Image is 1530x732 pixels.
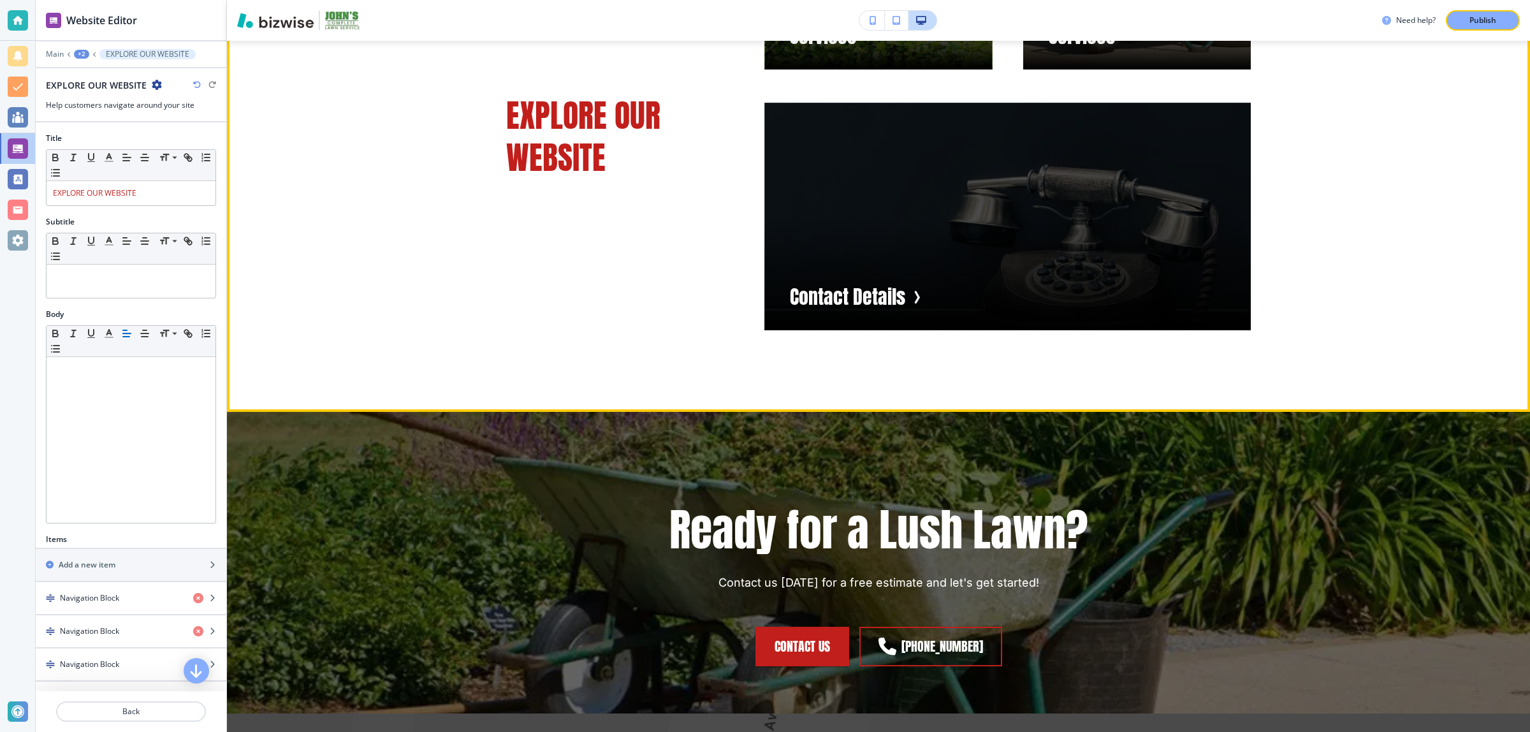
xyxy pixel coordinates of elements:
[46,594,55,603] img: Drag
[60,592,119,604] h4: Navigation Block
[57,706,205,717] p: Back
[46,133,62,144] h2: Title
[46,627,55,636] img: Drag
[36,615,226,648] button: DragNavigation Block
[74,50,89,59] button: +2
[56,701,206,722] button: Back
[1446,10,1520,31] button: Publish
[46,13,61,28] img: editor icon
[859,627,1002,666] a: [PHONE_NUMBER]
[66,13,137,28] h2: Website Editor
[36,582,226,615] button: DragNavigation Block
[46,216,75,228] h2: Subtitle
[1396,15,1436,26] h3: Need help?
[46,78,147,92] h2: EXPLORE OUR WEBSITE
[46,534,67,545] h2: Items
[755,627,849,666] button: contact us
[325,11,360,29] img: Your Logo
[764,103,1251,330] button: Navigation item imageContact Details
[106,50,189,59] p: EXPLORE OUR WEBSITE
[46,99,216,111] h3: Help customers navigate around your site
[99,49,196,59] button: EXPLORE OUR WEBSITE
[46,660,55,669] img: Drag
[46,309,64,320] h2: Body
[237,13,314,28] img: Bizwise Logo
[718,575,1039,591] p: Contact us [DATE] for a free estimate and let's get started!
[46,50,64,59] button: Main
[36,549,226,581] button: Add a new item
[506,91,668,182] span: EXPLORE OUR WEBSITE
[60,659,119,670] h4: Navigation Block
[669,500,1088,559] h1: Ready for a Lush Lawn?
[59,559,115,571] h2: Add a new item
[60,626,119,637] h4: Navigation Block
[36,682,226,715] button: DragNavigation Block
[1469,15,1496,26] p: Publish
[36,648,226,682] button: DragNavigation Block
[53,187,136,198] span: EXPLORE OUR WEBSITE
